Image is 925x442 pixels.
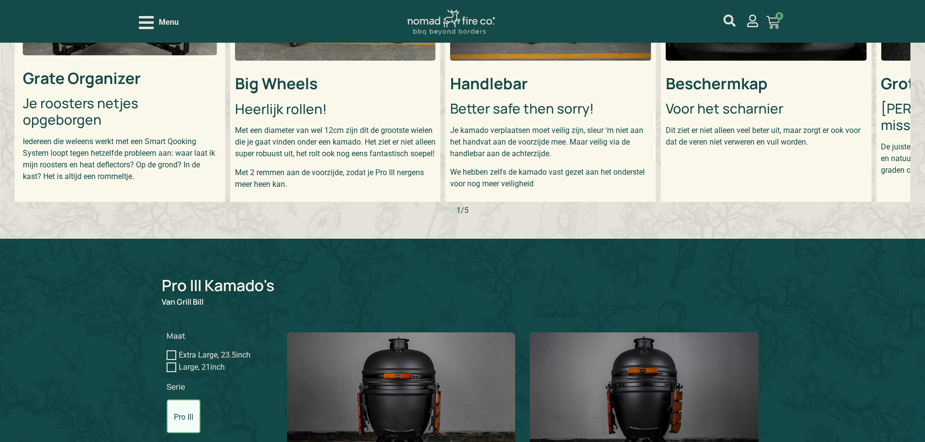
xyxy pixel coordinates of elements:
h3: Better safe then sorry! [450,100,651,117]
h3: Je roosters netjes opgeborgen [23,95,217,128]
label: Large, 21inch [179,362,225,372]
strong: Grate Organizer [23,67,141,89]
div: Open/Close Menu [139,14,179,31]
strong: Big Wheels [235,73,318,94]
label: Extra Large, 23.5inch [179,350,251,360]
p: Met een diameter van wel 12cm zijn dit de grootste wielen die je gaat vinden onder een kamado. He... [235,125,436,160]
a: mijn account [723,15,736,27]
h2: Pro III Kamado's [162,278,763,293]
h3: Maat [167,331,251,341]
p: Dit ziet er niet alleen veel beter uit, maar zorgt er ook voor dat de veren niet verweren en vuil... [666,125,867,148]
strong: Beschermkap [666,73,768,94]
p: Iedereen die weleens werkt met een Smart Qooking System loopt tegen hetzelfde probleem aan: waar ... [23,136,217,182]
span: Menu [159,16,179,28]
label: Pro III [167,399,201,433]
p: Je kamado verplaatsen moet veilig zijn, sleur ‘m niet aan het handvat aan de voorzijde mee. Maar ... [450,125,651,160]
p: Van Grill Bill [162,298,763,306]
strong: Handlebar [450,73,528,94]
p: Met 2 remmen aan de voorzijde, zodat je Pro III nergens meer heen kan. [235,167,436,190]
h3: Heerlijk rollen! [235,101,436,117]
a: mijn account [746,15,759,27]
span: 0 [775,12,783,20]
span: 5 [464,206,469,215]
span: 1 [456,206,461,215]
h3: Voor het scharnier [666,100,867,117]
img: Nomad Logo [407,10,495,35]
a: 0 [755,10,791,35]
h3: Serie [167,382,251,392]
div: / [456,207,469,214]
p: We hebben zelfs de kamado vast gezet aan het onderstel voor nog meer veiligheid [450,166,651,190]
